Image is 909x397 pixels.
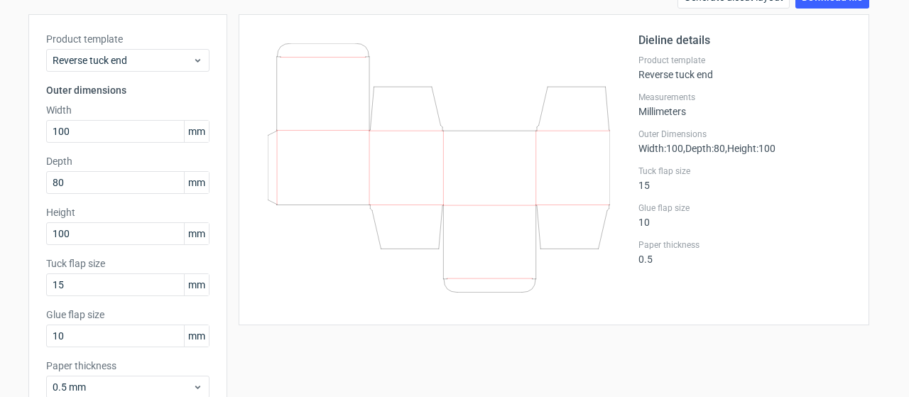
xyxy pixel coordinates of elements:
label: Glue flap size [46,308,209,322]
label: Depth [46,154,209,168]
label: Height [46,205,209,219]
div: 10 [638,202,851,228]
label: Tuck flap size [638,165,851,177]
div: 15 [638,165,851,191]
label: Product template [638,55,851,66]
div: 0.5 [638,239,851,265]
label: Glue flap size [638,202,851,214]
span: mm [184,223,209,244]
span: mm [184,172,209,193]
span: , Depth : 80 [683,143,725,154]
h3: Outer dimensions [46,83,209,97]
label: Measurements [638,92,851,103]
span: , Height : 100 [725,143,775,154]
span: Reverse tuck end [53,53,192,67]
span: 0.5 mm [53,380,192,394]
label: Tuck flap size [46,256,209,271]
span: mm [184,325,209,347]
label: Paper thickness [46,359,209,373]
label: Paper thickness [638,239,851,251]
div: Reverse tuck end [638,55,851,80]
div: Millimeters [638,92,851,117]
h2: Dieline details [638,32,851,49]
span: mm [184,121,209,142]
span: mm [184,274,209,295]
span: Width : 100 [638,143,683,154]
label: Width [46,103,209,117]
label: Product template [46,32,209,46]
label: Outer Dimensions [638,129,851,140]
